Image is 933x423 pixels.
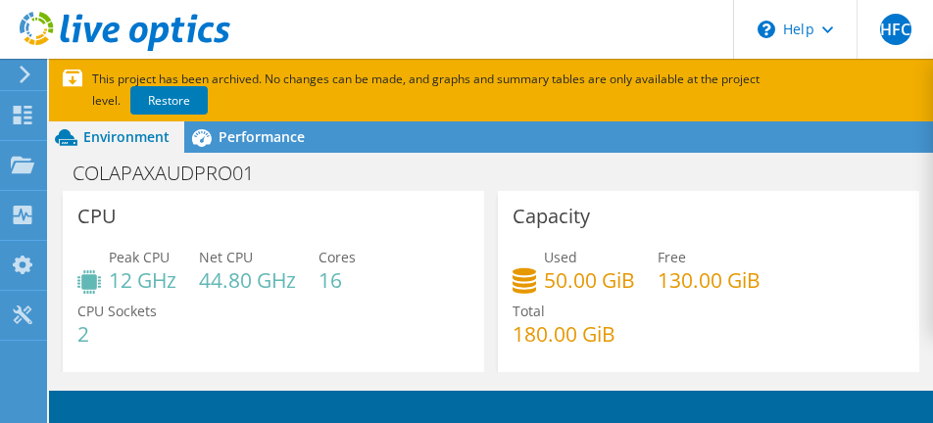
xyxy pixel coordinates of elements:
[83,127,170,146] span: Environment
[77,302,157,320] span: CPU Sockets
[77,206,117,227] h3: CPU
[77,323,157,345] h4: 2
[880,14,911,45] span: HFC
[109,248,170,266] span: Peak CPU
[544,269,635,291] h4: 50.00 GiB
[658,269,761,291] h4: 130.00 GiB
[319,248,356,266] span: Cores
[758,21,775,38] svg: \n
[513,302,545,320] span: Total
[513,323,615,345] h4: 180.00 GiB
[219,127,305,146] span: Performance
[544,248,577,266] span: Used
[658,248,686,266] span: Free
[199,248,253,266] span: Net CPU
[319,269,356,291] h4: 16
[513,206,590,227] h3: Capacity
[199,269,296,291] h4: 44.80 GHz
[64,163,284,184] h1: COLAPAXAUDPRO01
[130,86,208,115] a: Restore
[63,69,859,112] p: This project has been archived. No changes can be made, and graphs and summary tables are only av...
[109,269,176,291] h4: 12 GHz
